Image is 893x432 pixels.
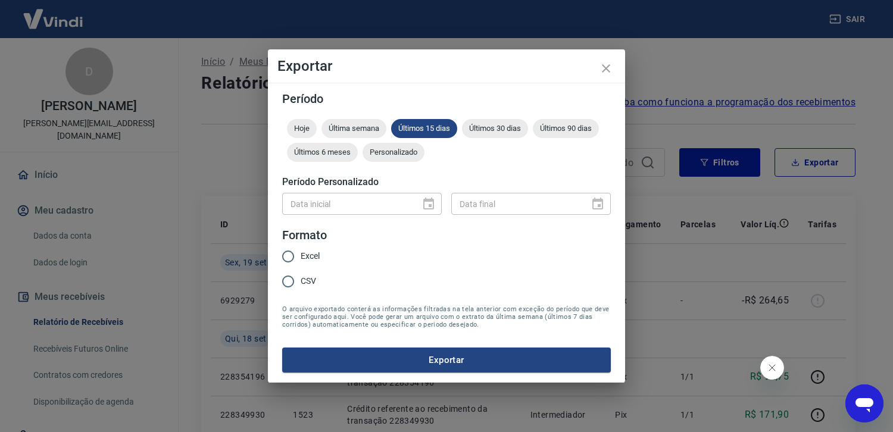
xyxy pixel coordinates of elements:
span: O arquivo exportado conterá as informações filtradas na tela anterior com exceção do período que ... [282,305,611,328]
div: Hoje [287,119,317,138]
input: DD/MM/YYYY [282,193,412,215]
span: Excel [301,250,320,262]
iframe: Botão para abrir a janela de mensagens [845,384,883,422]
div: Última semana [321,119,386,138]
h5: Período Personalizado [282,176,611,188]
button: Exportar [282,348,611,372]
span: Últimos 15 dias [391,124,457,133]
span: Olá! Precisa de ajuda? [7,8,100,18]
span: Últimos 30 dias [462,124,528,133]
legend: Formato [282,227,327,244]
span: Últimos 90 dias [533,124,599,133]
button: close [592,54,620,83]
h4: Exportar [277,59,616,73]
span: Última semana [321,124,386,133]
input: DD/MM/YYYY [451,193,581,215]
h5: Período [282,93,611,105]
span: Últimos 6 meses [287,148,358,156]
div: Últimos 90 dias [533,119,599,138]
span: Hoje [287,124,317,133]
span: Personalizado [363,148,424,156]
div: Últimos 6 meses [287,143,358,162]
span: CSV [301,275,316,287]
div: Últimos 15 dias [391,119,457,138]
div: Últimos 30 dias [462,119,528,138]
div: Personalizado [363,143,424,162]
iframe: Fechar mensagem [760,356,784,380]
